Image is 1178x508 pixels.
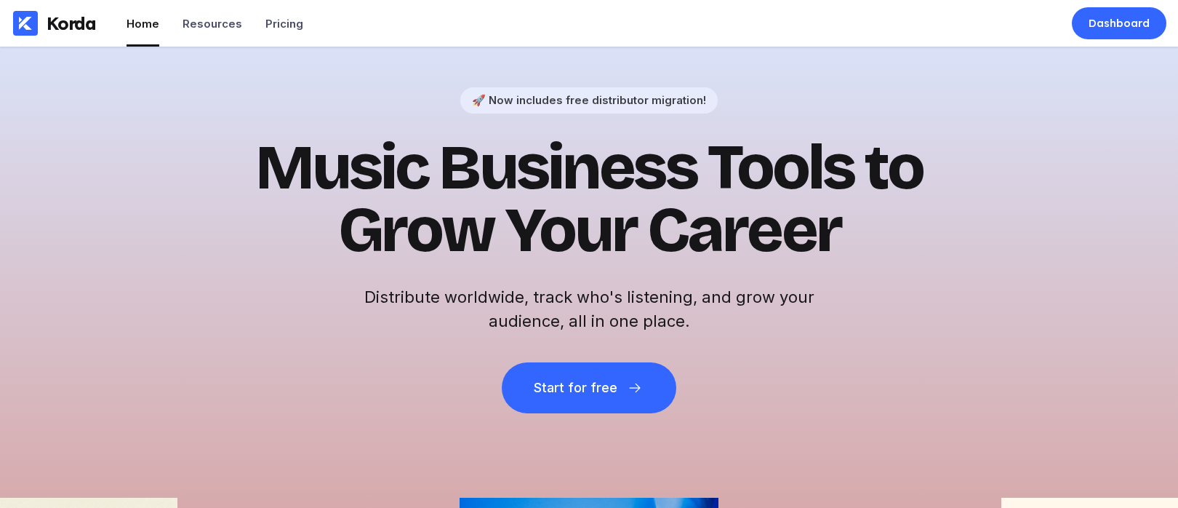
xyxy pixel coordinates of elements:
a: Dashboard [1072,7,1166,39]
div: Home [127,17,159,31]
div: Start for free [534,381,617,395]
div: Korda [47,12,96,34]
button: Start for free [502,362,676,413]
div: Pricing [265,17,303,31]
h1: Music Business Tools to Grow Your Career [233,137,945,262]
div: 🚀 Now includes free distributor migration! [472,93,706,107]
h2: Distribute worldwide, track who's listening, and grow your audience, all in one place. [356,285,822,333]
div: Resources [183,17,242,31]
div: Dashboard [1089,16,1150,31]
